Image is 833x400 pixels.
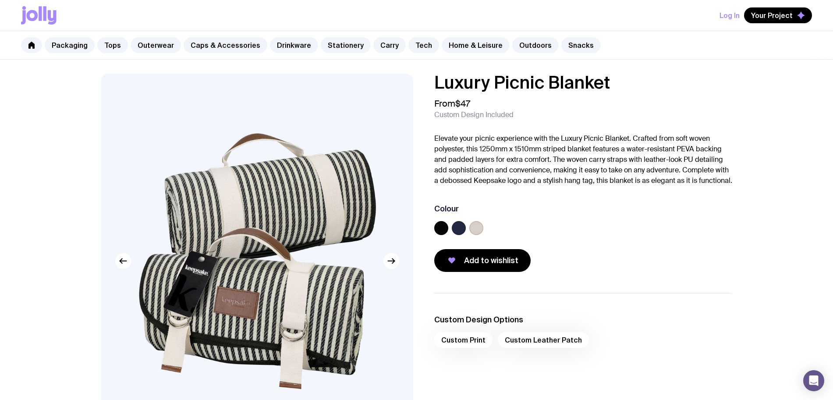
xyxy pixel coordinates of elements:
[455,98,470,109] span: $47
[434,74,732,91] h1: Luxury Picnic Blanket
[434,204,459,214] h3: Colour
[720,7,740,23] button: Log In
[373,37,406,53] a: Carry
[45,37,95,53] a: Packaging
[803,370,824,391] div: Open Intercom Messenger
[442,37,510,53] a: Home & Leisure
[97,37,128,53] a: Tops
[464,255,518,266] span: Add to wishlist
[434,111,514,119] span: Custom Design Included
[408,37,439,53] a: Tech
[434,314,732,325] h3: Custom Design Options
[321,37,371,53] a: Stationery
[270,37,318,53] a: Drinkware
[751,11,793,20] span: Your Project
[434,249,531,272] button: Add to wishlist
[434,133,732,186] p: Elevate your picnic experience with the Luxury Picnic Blanket. Crafted from soft woven polyester,...
[184,37,267,53] a: Caps & Accessories
[434,98,470,109] span: From
[131,37,181,53] a: Outerwear
[561,37,601,53] a: Snacks
[744,7,812,23] button: Your Project
[512,37,559,53] a: Outdoors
